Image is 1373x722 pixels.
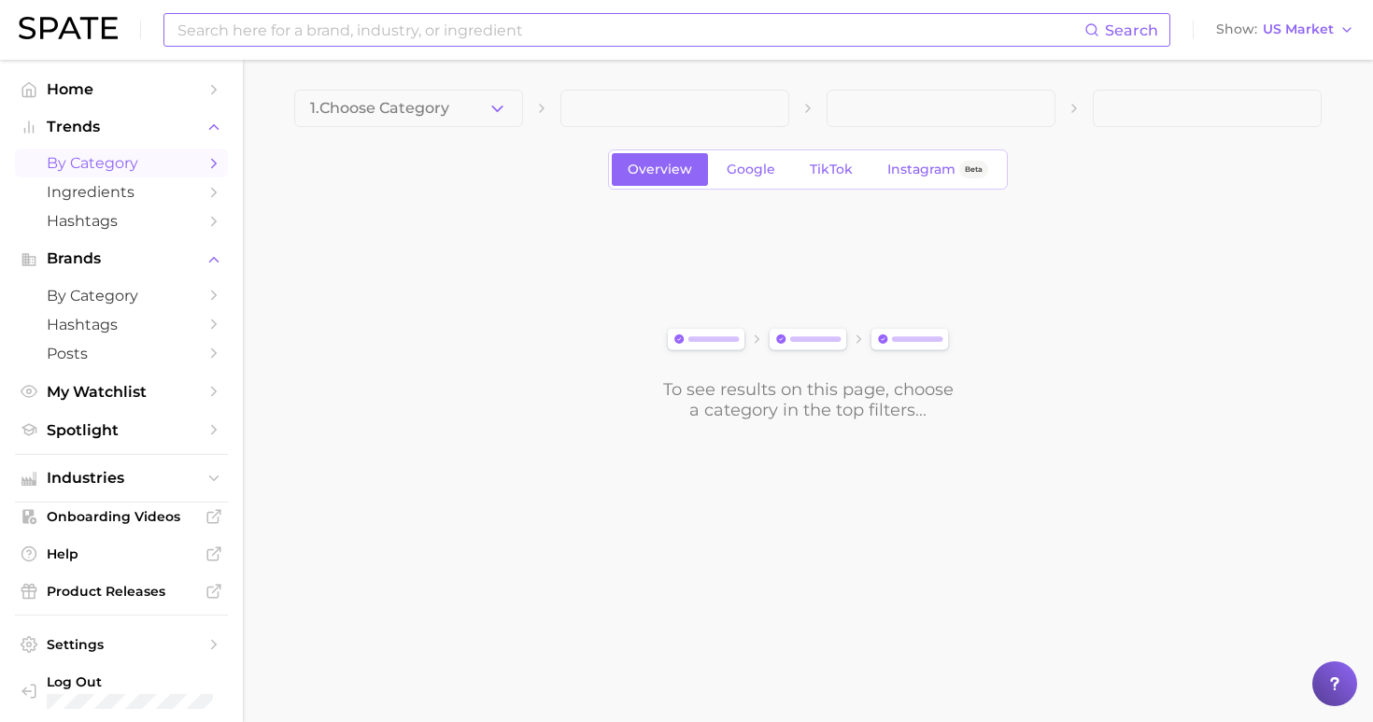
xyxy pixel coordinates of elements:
[727,162,775,177] span: Google
[1263,24,1334,35] span: US Market
[47,673,213,690] span: Log Out
[47,250,196,267] span: Brands
[15,245,228,273] button: Brands
[47,212,196,230] span: Hashtags
[871,153,1004,186] a: InstagramBeta
[661,379,955,420] div: To see results on this page, choose a category in the top filters...
[15,503,228,531] a: Onboarding Videos
[15,281,228,310] a: by Category
[47,80,196,98] span: Home
[810,162,853,177] span: TikTok
[1211,18,1359,42] button: ShowUS Market
[47,383,196,401] span: My Watchlist
[15,577,228,605] a: Product Releases
[1105,21,1158,39] span: Search
[47,421,196,439] span: Spotlight
[47,183,196,201] span: Ingredients
[15,113,228,141] button: Trends
[47,345,196,362] span: Posts
[965,162,983,177] span: Beta
[15,464,228,492] button: Industries
[15,377,228,406] a: My Watchlist
[661,324,955,357] img: svg%3e
[15,416,228,445] a: Spotlight
[15,540,228,568] a: Help
[15,206,228,235] a: Hashtags
[15,310,228,339] a: Hashtags
[887,162,955,177] span: Instagram
[176,14,1084,46] input: Search here for a brand, industry, or ingredient
[15,630,228,658] a: Settings
[47,583,196,600] span: Product Releases
[47,545,196,562] span: Help
[711,153,791,186] a: Google
[15,339,228,368] a: Posts
[47,154,196,172] span: by Category
[794,153,869,186] a: TikTok
[15,668,228,715] a: Log out. Currently logged in with e-mail alyssa@spate.nyc.
[19,17,118,39] img: SPATE
[294,90,523,127] button: 1.Choose Category
[1216,24,1257,35] span: Show
[612,153,708,186] a: Overview
[15,75,228,104] a: Home
[47,508,196,525] span: Onboarding Videos
[47,287,196,304] span: by Category
[15,149,228,177] a: by Category
[47,636,196,653] span: Settings
[47,119,196,135] span: Trends
[47,470,196,487] span: Industries
[15,177,228,206] a: Ingredients
[628,162,692,177] span: Overview
[47,316,196,333] span: Hashtags
[310,100,449,117] span: 1. Choose Category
